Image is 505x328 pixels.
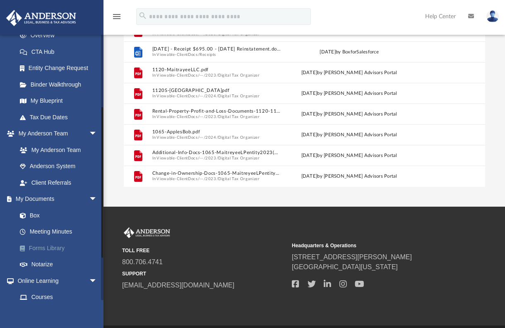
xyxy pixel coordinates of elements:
[152,130,281,135] button: 1065-ApplesBob.pdf
[292,253,412,260] a: [STREET_ADDRESS][PERSON_NAME]
[89,273,106,289] span: arrow_drop_down
[12,207,106,224] a: Box
[203,94,205,99] span: /
[89,125,106,142] span: arrow_drop_down
[12,27,110,44] a: Overview
[205,73,216,78] button: 2023
[197,156,199,161] span: /
[4,10,79,26] img: Anderson Advisors Platinum Portal
[152,156,281,161] span: In
[152,109,281,114] button: Rental-Property-Profit-and-Loss-Documents-1120-1120TestEntity2024.pdf
[156,156,197,161] button: Viewable-ClientDocs
[284,69,414,77] div: [DATE] by [PERSON_NAME] Advisors Portal
[218,176,260,182] button: Digital Tax Organizer
[112,12,122,22] i: menu
[197,135,199,140] span: /
[205,94,216,99] button: 2024
[203,114,205,120] span: /
[284,152,414,159] div: [DATE] by [PERSON_NAME] Advisors Portal
[152,68,281,73] button: 1120-MaitrayeeLLC.pdf
[216,135,218,140] span: /
[205,156,216,161] button: 2023
[216,114,218,120] span: /
[216,94,218,99] span: /
[12,224,110,240] a: Meeting Minutes
[203,135,205,140] span: /
[284,90,414,97] div: [DATE] by [PERSON_NAME] Advisors Portal
[292,242,456,249] small: Headquarters & Operations
[138,11,147,20] i: search
[124,15,485,186] div: grid
[156,73,197,78] button: Viewable-ClientDocs
[199,176,203,182] button: ···
[12,158,106,175] a: Anderson System
[218,94,260,99] button: Digital Tax Organizer
[203,176,205,182] span: /
[218,73,260,78] button: Digital Tax Organizer
[199,94,203,99] button: ···
[203,73,205,78] span: /
[216,176,218,182] span: /
[152,94,281,99] span: In
[216,73,218,78] span: /
[122,270,286,277] small: SUPPORT
[218,156,260,161] button: Digital Tax Organizer
[156,94,197,99] button: Viewable-ClientDocs
[152,73,281,78] span: In
[152,135,281,140] span: In
[12,142,101,158] a: My Anderson Team
[284,173,414,180] div: [DATE] by [PERSON_NAME] Advisors Portal
[197,176,199,182] span: /
[12,76,110,93] a: Binder Walkthrough
[12,289,106,306] a: Courses
[203,156,205,161] span: /
[218,114,260,120] button: Digital Tax Organizer
[205,114,216,120] button: 2023
[199,114,203,120] button: ···
[122,247,286,254] small: TOLL FREE
[284,48,414,56] div: [DATE] by BoxforSalesforce
[152,52,281,58] span: In
[199,156,203,161] button: ···
[197,94,199,99] span: /
[199,73,203,78] button: ···
[156,52,197,58] button: Viewable-ClientDocs
[6,191,110,207] a: My Documentsarrow_drop_down
[152,150,281,156] button: Additional-Info-Docs-1065-MaitreyeeLPentity2023(1).pdf
[197,114,199,120] span: /
[218,135,260,140] button: Digital Tax Organizer
[199,135,203,140] button: ···
[152,88,281,94] button: 1120S-[GEOGRAPHIC_DATA]pdf
[152,47,281,52] button: [DATE] - Receipt $695.00 - [DATE] Reinstatement.docx
[6,125,106,142] a: My Anderson Teamarrow_drop_down
[486,10,499,22] img: User Pic
[152,114,281,120] span: In
[12,60,110,77] a: Entity Change Request
[122,282,234,289] a: [EMAIL_ADDRESS][DOMAIN_NAME]
[156,135,197,140] button: Viewable-ClientDocs
[197,52,199,58] span: /
[156,176,197,182] button: Viewable-ClientDocs
[216,156,218,161] span: /
[122,258,163,265] a: 800.706.4741
[284,111,414,118] div: [DATE] by [PERSON_NAME] Advisors Portal
[199,52,216,58] button: Receipts
[12,43,110,60] a: CTA Hub
[292,263,398,270] a: [GEOGRAPHIC_DATA][US_STATE]
[6,273,106,289] a: Online Learningarrow_drop_down
[112,16,122,22] a: menu
[12,174,106,191] a: Client Referrals
[12,256,110,273] a: Notarize
[284,131,414,139] div: [DATE] by [PERSON_NAME] Advisors Portal
[156,114,197,120] button: Viewable-ClientDocs
[12,109,110,125] a: Tax Due Dates
[205,135,216,140] button: 2024
[89,191,106,208] span: arrow_drop_down
[122,227,172,238] img: Anderson Advisors Platinum Portal
[152,171,281,176] button: Change-in-Ownership-Docs-1065-MaitreyeeLPentity2023(1).pdf
[12,93,106,109] a: My Blueprint
[12,240,110,256] a: Forms Library
[152,176,281,182] span: In
[197,73,199,78] span: /
[205,176,216,182] button: 2023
